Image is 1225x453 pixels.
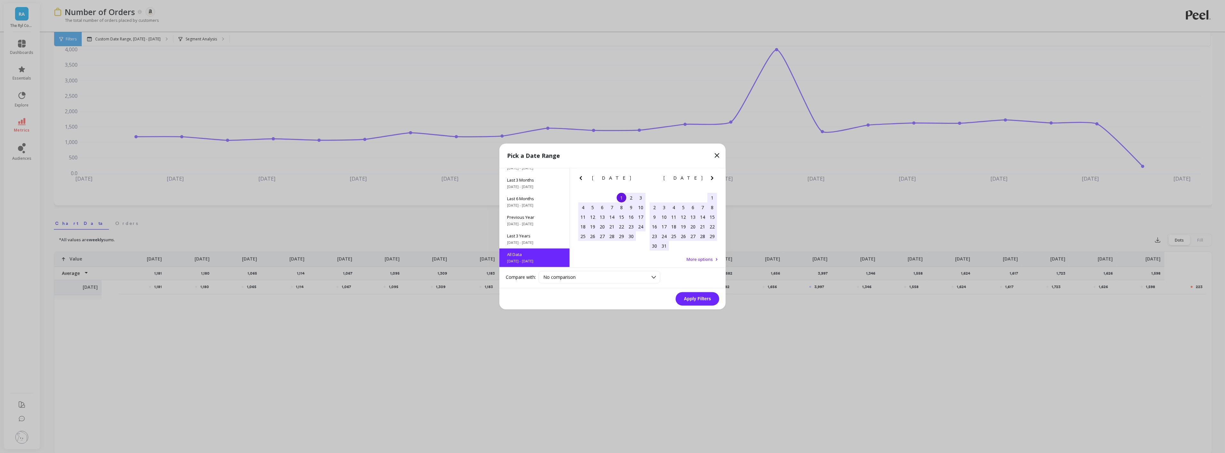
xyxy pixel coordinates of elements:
div: Choose Friday, July 7th, 2017 [698,203,707,212]
div: Choose Friday, June 16th, 2017 [626,212,636,222]
div: Choose Thursday, June 15th, 2017 [617,212,626,222]
div: Choose Friday, July 28th, 2017 [698,232,707,241]
div: Choose Monday, June 19th, 2017 [588,222,597,232]
div: Choose Sunday, July 30th, 2017 [650,241,659,251]
div: Choose Tuesday, July 11th, 2017 [669,212,679,222]
p: Pick a Date Range [507,151,560,160]
div: month 2017-07 [650,193,717,251]
div: Choose Sunday, July 23rd, 2017 [650,232,659,241]
div: Choose Wednesday, July 12th, 2017 [679,212,688,222]
span: [DATE] [592,176,632,181]
div: Choose Saturday, July 29th, 2017 [707,232,717,241]
div: Choose Thursday, June 22nd, 2017 [617,222,626,232]
span: [DATE] - [DATE] [507,222,562,227]
div: Choose Tuesday, July 4th, 2017 [669,203,679,212]
label: Compare with: [506,274,536,280]
button: Previous Month [577,175,587,185]
div: Choose Wednesday, June 21st, 2017 [607,222,617,232]
div: month 2017-06 [578,193,646,241]
div: Choose Wednesday, July 19th, 2017 [679,222,688,232]
div: Choose Saturday, July 22nd, 2017 [707,222,717,232]
div: Choose Monday, June 5th, 2017 [588,203,597,212]
span: More options [687,257,713,262]
span: [DATE] - [DATE] [507,240,562,245]
div: Choose Friday, July 14th, 2017 [698,212,707,222]
div: Choose Thursday, June 29th, 2017 [617,232,626,241]
button: Next Month [708,175,719,185]
div: Choose Thursday, July 6th, 2017 [688,203,698,212]
span: No comparison [543,274,576,280]
span: Last 3 Months [507,177,562,183]
span: Last 6 Months [507,196,562,202]
div: Choose Sunday, July 9th, 2017 [650,212,659,222]
span: Last 3 Years [507,233,562,239]
div: Choose Saturday, June 24th, 2017 [636,222,646,232]
span: [DATE] - [DATE] [507,184,562,190]
span: Previous Year [507,215,562,220]
div: Choose Saturday, June 3rd, 2017 [636,193,646,203]
div: Choose Tuesday, June 13th, 2017 [597,212,607,222]
div: Choose Saturday, July 8th, 2017 [707,203,717,212]
div: Choose Tuesday, June 20th, 2017 [597,222,607,232]
div: Choose Saturday, June 10th, 2017 [636,203,646,212]
div: Choose Tuesday, July 25th, 2017 [669,232,679,241]
div: Choose Saturday, June 17th, 2017 [636,212,646,222]
div: Choose Wednesday, July 26th, 2017 [679,232,688,241]
button: Apply Filters [676,292,719,306]
div: Choose Monday, June 26th, 2017 [588,232,597,241]
div: Choose Friday, July 21st, 2017 [698,222,707,232]
div: Choose Sunday, July 2nd, 2017 [650,203,659,212]
span: All Data [507,252,562,258]
div: Choose Saturday, July 1st, 2017 [707,193,717,203]
div: Choose Monday, July 31st, 2017 [659,241,669,251]
div: Choose Tuesday, July 18th, 2017 [669,222,679,232]
div: Choose Sunday, June 18th, 2017 [578,222,588,232]
div: Choose Friday, June 23rd, 2017 [626,222,636,232]
div: Choose Wednesday, June 14th, 2017 [607,212,617,222]
div: Choose Wednesday, June 7th, 2017 [607,203,617,212]
span: [DATE] - [DATE] [507,203,562,208]
div: Choose Wednesday, June 28th, 2017 [607,232,617,241]
div: Choose Thursday, June 1st, 2017 [617,193,626,203]
div: Choose Saturday, July 15th, 2017 [707,212,717,222]
div: Choose Friday, June 2nd, 2017 [626,193,636,203]
span: [DATE] [663,176,704,181]
div: Choose Tuesday, June 6th, 2017 [597,203,607,212]
div: Choose Tuesday, June 27th, 2017 [597,232,607,241]
div: Choose Sunday, June 11th, 2017 [578,212,588,222]
div: Choose Thursday, June 8th, 2017 [617,203,626,212]
span: [DATE] - [DATE] [507,166,562,171]
div: Choose Monday, July 3rd, 2017 [659,203,669,212]
div: Choose Sunday, June 4th, 2017 [578,203,588,212]
div: Choose Thursday, July 13th, 2017 [688,212,698,222]
div: Choose Wednesday, July 5th, 2017 [679,203,688,212]
button: Next Month [637,175,647,185]
div: Choose Monday, June 12th, 2017 [588,212,597,222]
button: Previous Month [648,175,659,185]
div: Choose Thursday, July 27th, 2017 [688,232,698,241]
div: Choose Sunday, June 25th, 2017 [578,232,588,241]
div: Choose Friday, June 30th, 2017 [626,232,636,241]
div: Choose Sunday, July 16th, 2017 [650,222,659,232]
span: [DATE] - [DATE] [507,259,562,264]
div: Choose Monday, July 10th, 2017 [659,212,669,222]
div: Choose Thursday, July 20th, 2017 [688,222,698,232]
div: Choose Friday, June 9th, 2017 [626,203,636,212]
div: Choose Monday, July 17th, 2017 [659,222,669,232]
div: Choose Monday, July 24th, 2017 [659,232,669,241]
